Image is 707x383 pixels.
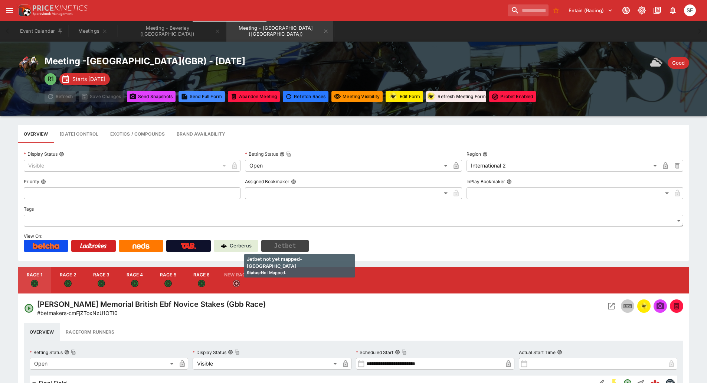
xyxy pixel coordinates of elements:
button: Display Status [59,152,64,157]
div: Sugaluopea Filipaina [684,4,696,16]
button: View and edit meeting dividends and compounds. [104,125,171,143]
p: Priority [24,178,39,185]
button: InPlay Bookmaker [507,179,512,184]
svg: Open [31,280,38,287]
img: Ladbrokes [80,243,107,249]
button: Race 2 [51,267,85,293]
div: racingform [639,302,648,311]
img: PriceKinetics Logo [16,3,31,18]
button: Notifications [666,4,680,17]
p: Display Status [193,349,226,356]
p: Starts [DATE] [72,75,105,83]
svg: Open [98,280,105,287]
img: racingform.png [639,302,648,310]
img: TabNZ [181,243,196,249]
button: Mark all events in meeting as closed and abandoned. [228,91,280,102]
p: Jetbet not yet mapped- [GEOGRAPHIC_DATA] [247,256,352,270]
button: Refetching all race data will discard any changes you have made and reload the latest race data f... [283,91,328,102]
b: Status: [247,270,261,275]
img: racingform.png [426,92,436,101]
img: overcast.png [650,55,665,70]
button: Refresh Meeting Form [426,91,486,102]
p: Betting Status [30,349,63,356]
img: PriceKinetics [33,5,88,11]
button: Display StatusCopy To Clipboard [228,350,233,355]
h2: Meeting - [GEOGRAPHIC_DATA] ( GBR ) - [DATE] [45,55,536,67]
input: search [508,4,549,16]
p: Cerberus [230,242,252,250]
button: Meeting - Salisbury (UK) [226,21,333,42]
button: Configure each race specific details at once [54,125,104,143]
p: Actual Start Time [519,349,556,356]
button: Set all events in meeting to specified visibility [331,91,383,102]
button: Sugaluopea Filipaina [682,2,698,19]
button: Raceform Runners [60,323,120,341]
img: horse_racing.png [18,55,39,76]
button: Race 6 [185,267,218,293]
p: Region [467,151,481,157]
button: Update RacingForm for all races in this meeting [386,91,423,102]
button: Race 4 [118,267,151,293]
img: Neds [132,243,149,249]
span: Send Snapshot [654,299,667,313]
button: Race 1 [18,267,51,293]
button: Connected to PK [619,4,633,17]
div: Track Condition: Good [668,57,689,69]
svg: Open [198,280,205,287]
p: Display Status [24,151,58,157]
span: View On: [24,233,42,239]
button: Overview [24,323,60,341]
button: Actual Start Time [557,350,562,355]
img: racingform.png [388,92,398,101]
button: Betting StatusCopy To Clipboard [279,152,285,157]
div: Weather: Cloudy [650,55,665,70]
h4: [PERSON_NAME] Memorial British Ebf Novice Stakes (Gbb Race) [37,299,266,309]
p: Betting Status [245,151,278,157]
button: Race 5 [151,267,185,293]
span: Mark an event as closed and abandoned. [670,302,683,309]
img: Sportsbook Management [33,12,73,16]
a: Cerberus [214,240,258,252]
p: Tags [24,206,34,212]
span: Good [668,59,689,67]
svg: Open [64,280,72,287]
button: Base meeting details [18,125,54,143]
button: Scheduled StartCopy To Clipboard [395,350,400,355]
button: Meetings [69,21,117,42]
button: Select Tenant [564,4,617,16]
svg: Open [164,280,172,287]
button: Jetbet [261,240,309,252]
p: Copy To Clipboard [37,309,118,317]
button: No Bookmarks [550,4,562,16]
button: Copy To Clipboard [402,350,407,355]
div: racingform [426,91,436,102]
button: Copy To Clipboard [286,152,291,157]
button: Priority [41,179,46,184]
div: basic tabs example [24,323,683,341]
img: Betcha [33,243,59,249]
button: Documentation [651,4,664,17]
button: Configure brand availability for the meeting [171,125,231,143]
button: Meeting - Beverley (UK) [118,21,225,42]
div: Open [245,160,450,172]
button: open drawer [3,4,16,17]
button: racingform [637,299,651,313]
button: Event Calendar [16,21,68,42]
p: Scheduled Start [356,349,393,356]
button: Copy To Clipboard [71,350,76,355]
button: Send Full Form [179,91,225,102]
button: Race 3 [85,267,118,293]
button: Region [482,152,488,157]
svg: Open [24,303,34,314]
p: Assigned Bookmaker [245,178,289,185]
button: Inplay [621,299,634,313]
div: Visible [193,358,339,370]
div: Open [30,358,176,370]
button: Assigned Bookmaker [291,179,296,184]
svg: Open [131,280,138,287]
div: Not Mapped. [244,254,355,277]
div: racingform [388,91,398,102]
div: International 2 [467,160,659,172]
button: Open Event [605,299,618,313]
p: InPlay Bookmaker [467,178,505,185]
